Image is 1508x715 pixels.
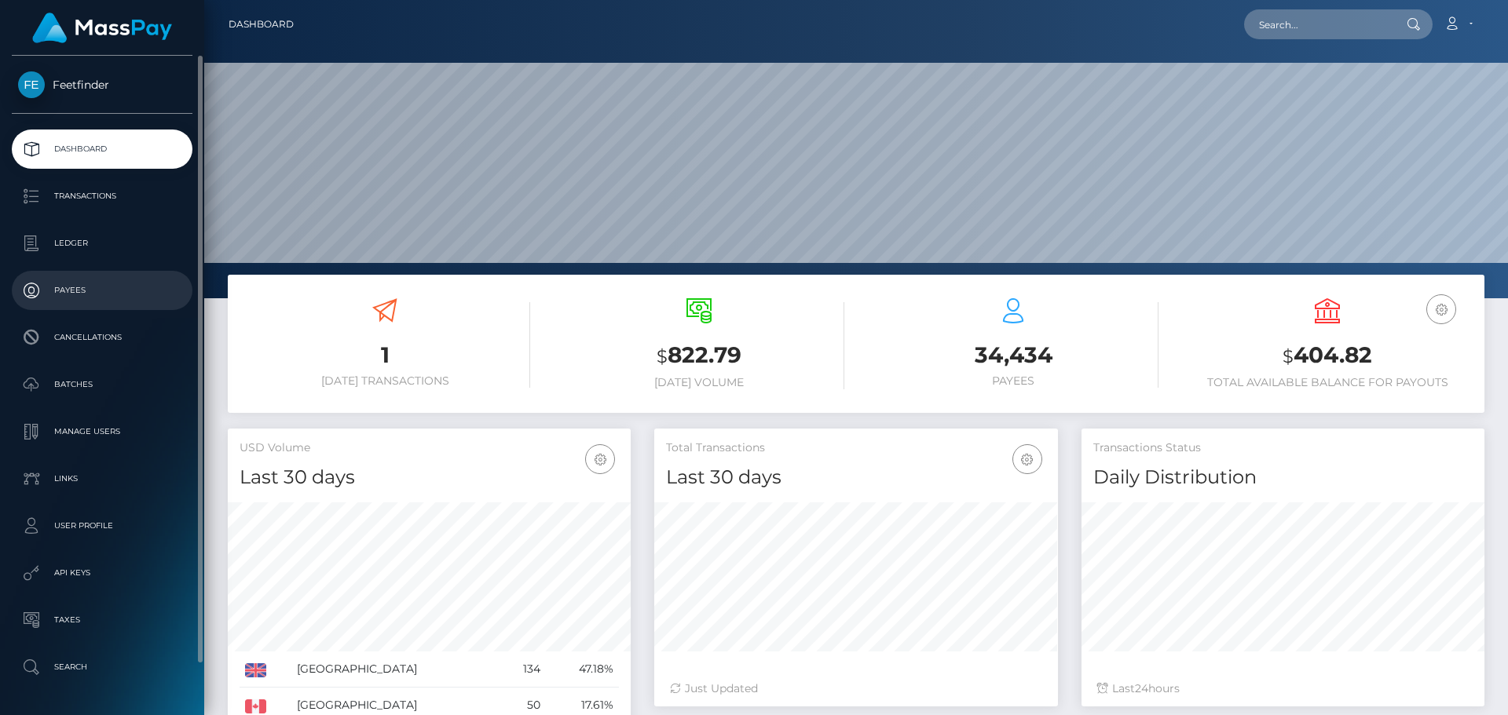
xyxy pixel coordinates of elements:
[12,553,192,593] a: API Keys
[1283,345,1294,367] small: $
[18,420,186,443] p: Manage Users
[12,648,192,687] a: Search
[12,224,192,263] a: Ledger
[245,699,266,713] img: CA.png
[1093,440,1473,456] h5: Transactions Status
[18,71,45,98] img: Feetfinder
[666,440,1045,456] h5: Total Transactions
[18,608,186,632] p: Taxes
[32,13,172,43] img: MassPay Logo
[12,506,192,545] a: User Profile
[240,374,530,388] h6: [DATE] Transactions
[18,467,186,491] p: Links
[18,137,186,161] p: Dashboard
[657,345,668,367] small: $
[12,130,192,169] a: Dashboard
[12,318,192,357] a: Cancellations
[666,464,1045,491] h4: Last 30 days
[554,376,844,389] h6: [DATE] Volume
[12,459,192,498] a: Links
[12,271,192,310] a: Payees
[245,663,266,677] img: GB.png
[18,561,186,585] p: API Keys
[501,651,547,688] td: 134
[546,651,619,688] td: 47.18%
[18,184,186,208] p: Transactions
[1135,681,1148,695] span: 24
[18,326,186,349] p: Cancellations
[670,680,1041,697] div: Just Updated
[18,514,186,538] p: User Profile
[18,232,186,255] p: Ledger
[240,464,619,491] h4: Last 30 days
[12,78,192,92] span: Feetfinder
[229,8,294,41] a: Dashboard
[12,600,192,640] a: Taxes
[1244,9,1392,39] input: Search...
[1097,680,1469,697] div: Last hours
[18,655,186,679] p: Search
[868,374,1158,388] h6: Payees
[18,373,186,396] p: Batches
[554,340,844,372] h3: 822.79
[240,340,530,370] h3: 1
[868,340,1158,370] h3: 34,434
[240,440,619,456] h5: USD Volume
[12,177,192,216] a: Transactions
[12,412,192,451] a: Manage Users
[1182,340,1473,372] h3: 404.82
[1093,464,1473,491] h4: Daily Distribution
[1182,376,1473,389] h6: Total Available Balance for Payouts
[291,651,501,688] td: [GEOGRAPHIC_DATA]
[18,279,186,302] p: Payees
[12,365,192,404] a: Batches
